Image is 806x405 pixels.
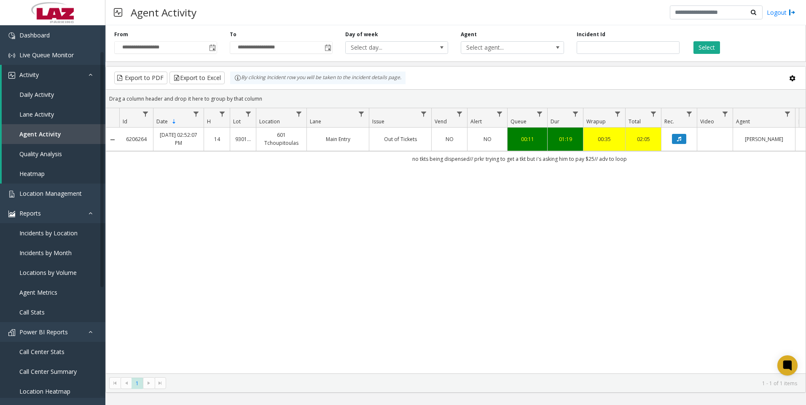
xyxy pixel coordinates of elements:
span: Dur [551,118,559,125]
div: Drag a column header and drop it here to group by that column [106,91,806,106]
a: 00:35 [588,135,620,143]
span: Video [700,118,714,125]
a: Lane Filter Menu [356,108,367,120]
span: Live Queue Monitor [19,51,74,59]
span: Sortable [171,118,177,125]
span: Wrapup [586,118,606,125]
a: Daily Activity [2,85,105,104]
span: Page 1 [132,378,143,389]
a: Lane Activity [2,104,105,124]
span: Quality Analysis [19,150,62,158]
span: H [207,118,211,125]
span: Alert [470,118,482,125]
a: Id Filter Menu [140,108,151,120]
span: Dashboard [19,31,50,39]
a: Agent Filter Menu [782,108,793,120]
span: Lane Activity [19,110,54,118]
a: H Filter Menu [217,108,228,120]
span: Select day... [346,42,427,53]
a: 930118 [235,135,251,143]
a: 01:19 [553,135,578,143]
a: Video Filter Menu [720,108,731,120]
img: 'icon' [8,191,15,197]
a: Date Filter Menu [191,108,202,120]
img: pageIcon [114,2,122,23]
img: 'icon' [8,32,15,39]
span: Date [156,118,168,125]
label: Agent [461,31,477,38]
div: Data table [106,108,806,373]
span: Daily Activity [19,91,54,99]
span: Power BI Reports [19,328,68,336]
span: Vend [435,118,447,125]
button: Export to PDF [114,72,167,84]
div: By clicking Incident row you will be taken to the incident details page. [230,72,406,84]
span: Heatmap [19,170,45,178]
button: Export to Excel [169,72,225,84]
a: Quality Analysis [2,144,105,164]
a: 02:05 [631,135,656,143]
a: Issue Filter Menu [418,108,430,120]
span: NO [446,136,454,143]
span: Queue [510,118,527,125]
span: Total [629,118,641,125]
span: Issue [372,118,384,125]
a: Main Entry [312,135,364,143]
a: [PERSON_NAME] [738,135,790,143]
a: Queue Filter Menu [534,108,545,120]
a: 6206264 [124,135,148,143]
kendo-pager-info: 1 - 1 of 1 items [171,380,797,387]
span: Incidents by Location [19,229,78,237]
a: Logout [767,8,795,17]
label: Day of week [345,31,378,38]
span: Lot [233,118,241,125]
a: Total Filter Menu [648,108,659,120]
a: [DATE] 02:52:07 PM [159,131,199,147]
button: Select [693,41,720,54]
a: Activity [2,65,105,85]
a: 601 Tchoupitoulas [261,131,301,147]
span: Rec. [664,118,674,125]
span: Location Management [19,189,82,197]
a: Vend Filter Menu [454,108,465,120]
img: 'icon' [8,329,15,336]
span: Call Center Summary [19,368,77,376]
a: Lot Filter Menu [243,108,254,120]
img: 'icon' [8,52,15,59]
span: Toggle popup [207,42,217,53]
a: Location Filter Menu [293,108,305,120]
img: logout [789,8,795,17]
span: Agent Activity [19,130,61,138]
a: Alert Filter Menu [494,108,505,120]
a: Rec. Filter Menu [684,108,695,120]
span: Activity [19,71,39,79]
span: Lane [310,118,321,125]
a: Collapse Details [106,136,119,143]
label: Incident Id [577,31,605,38]
span: Select agent... [461,42,543,53]
a: Out of Tickets [374,135,426,143]
span: Locations by Volume [19,269,77,277]
label: To [230,31,236,38]
a: NO [473,135,502,143]
label: From [114,31,128,38]
a: 00:11 [513,135,542,143]
span: Location [259,118,280,125]
img: 'icon' [8,210,15,217]
a: NO [437,135,462,143]
a: Agent Activity [2,124,105,144]
span: Call Center Stats [19,348,64,356]
span: Agent [736,118,750,125]
span: Id [123,118,127,125]
a: Heatmap [2,164,105,184]
span: Location Heatmap [19,387,70,395]
h3: Agent Activity [126,2,201,23]
span: Agent Metrics [19,288,57,296]
span: Incidents by Month [19,249,72,257]
span: Reports [19,209,41,217]
img: 'icon' [8,72,15,79]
